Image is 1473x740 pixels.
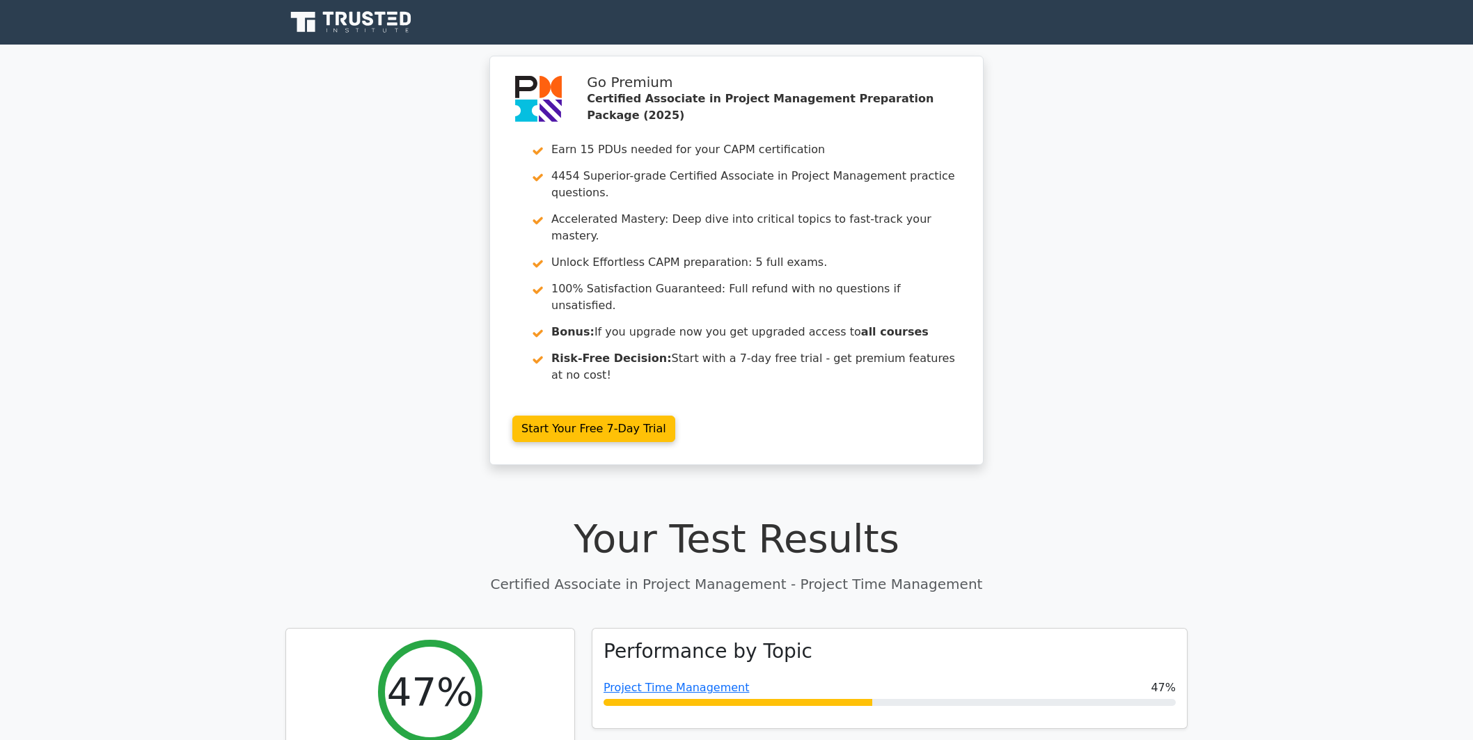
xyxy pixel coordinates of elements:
[604,681,749,694] a: Project Time Management
[1151,679,1176,696] span: 47%
[285,574,1188,595] p: Certified Associate in Project Management - Project Time Management
[512,416,675,442] a: Start Your Free 7-Day Trial
[285,515,1188,562] h1: Your Test Results
[604,640,812,663] h3: Performance by Topic
[387,668,473,715] h2: 47%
